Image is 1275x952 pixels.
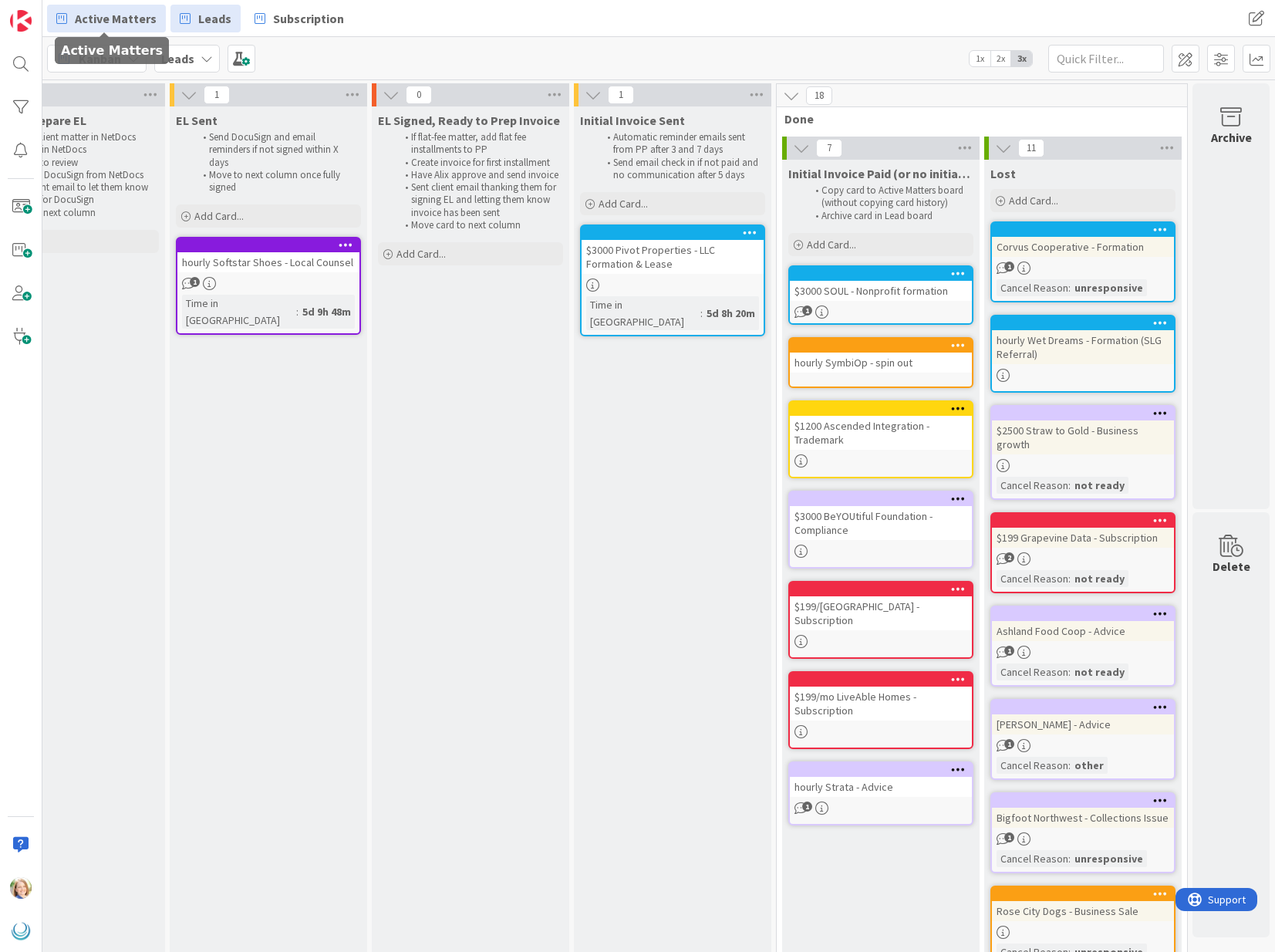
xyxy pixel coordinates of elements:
div: Rose City Dogs - Business Sale [992,901,1174,921]
div: hourly Wet Dreams - Formation (SLG Referral) [992,316,1174,364]
span: 1 [190,277,200,287]
a: Corvus Cooperative - FormationCancel Reason:unresponsive [990,221,1175,302]
a: $1200 Ascended Integration - Trademark [788,400,973,478]
div: hourly Strata - Advice [790,777,972,797]
span: Add Card... [807,238,856,252]
span: 7 [816,139,842,157]
div: Cancel Reason [997,757,1068,774]
span: 0 [406,86,432,104]
span: Add Card... [1009,194,1058,208]
div: $199 Grapevine Data - Subscription [992,514,1174,548]
div: $2500 Straw to Gold - Business growth [992,420,1174,454]
div: unresponsive [1071,279,1147,296]
div: Bigfoot Northwest - Collections Issue [992,808,1174,828]
img: AD [10,877,32,899]
span: : [1068,663,1071,680]
div: $199/[GEOGRAPHIC_DATA] - Subscription [790,596,972,630]
span: 1 [204,86,230,104]
span: 1 [802,306,812,316]
span: Support [32,2,70,21]
div: hourly Softstar Shoes - Local Counsel [177,252,359,272]
div: other [1071,757,1108,774]
a: $2500 Straw to Gold - Business growthCancel Reason:not ready [990,405,1175,500]
div: $1200 Ascended Integration - Trademark [790,402,972,450]
b: Leads [161,51,194,66]
div: not ready [1071,570,1128,587]
div: Rose City Dogs - Business Sale [992,887,1174,921]
li: Have Alix approve and send invoice [396,169,561,181]
span: 2x [990,51,1011,66]
div: [PERSON_NAME] - Advice [992,700,1174,734]
div: $3000 BeYOUtiful Foundation - Compliance [790,492,972,540]
span: 1 [1004,646,1014,656]
a: Bigfoot Northwest - Collections IssueCancel Reason:unresponsive [990,792,1175,873]
span: : [1068,477,1071,494]
span: 2 [1004,552,1014,562]
div: Cancel Reason [997,570,1068,587]
div: $3000 Pivot Properties - LLC Formation & Lease [582,240,764,274]
li: Move to next column once fully signed [194,169,359,194]
span: EL Sent [176,113,218,128]
input: Quick Filter... [1048,45,1164,73]
li: Archive card in Lead board [807,210,971,222]
div: Bigfoot Northwest - Collections Issue [992,794,1174,828]
div: Time in [GEOGRAPHIC_DATA] [586,296,700,330]
div: Cancel Reason [997,850,1068,867]
div: 5d 8h 20m [703,305,759,322]
span: 1x [970,51,990,66]
div: Ashland Food Coop - Advice [992,621,1174,641]
span: : [1068,570,1071,587]
div: Corvus Cooperative - Formation [992,223,1174,257]
div: hourly SymbiOp - spin out [790,353,972,373]
div: Cancel Reason [997,279,1068,296]
li: Send DocuSign and email reminders if not signed within X days [194,131,359,169]
span: 1 [1004,832,1014,842]
li: Copy card to Active Matters board (without copying card history) [807,184,971,210]
a: [PERSON_NAME] - AdviceCancel Reason:other [990,699,1175,780]
div: $199/[GEOGRAPHIC_DATA] - Subscription [790,582,972,630]
span: : [700,305,703,322]
div: Delete [1213,557,1250,576]
div: [PERSON_NAME] - Advice [992,714,1174,734]
span: : [1068,279,1071,296]
div: $3000 BeYOUtiful Foundation - Compliance [790,506,972,540]
div: Ashland Food Coop - Advice [992,607,1174,641]
div: $199 Grapevine Data - Subscription [992,528,1174,548]
img: avatar [10,920,32,942]
li: Send email check in if not paid and no communication after 5 days [599,157,763,182]
div: Archive [1211,128,1252,147]
a: Ashland Food Coop - AdviceCancel Reason:not ready [990,606,1175,687]
div: hourly Strata - Advice [790,763,972,797]
li: Automatic reminder emails sent from PP after 3 and 7 days [599,131,763,157]
a: $3000 Pivot Properties - LLC Formation & LeaseTime in [GEOGRAPHIC_DATA]:5d 8h 20m [580,224,765,336]
div: Cancel Reason [997,477,1068,494]
div: $199/mo LiveAble Homes - Subscription [790,687,972,721]
span: Initial Invoice Sent [580,113,685,128]
div: hourly Softstar Shoes - Local Counsel [177,238,359,272]
div: Corvus Cooperative - Formation [992,237,1174,257]
div: Cancel Reason [997,663,1068,680]
div: Time in [GEOGRAPHIC_DATA] [182,295,296,329]
span: Active Matters [75,9,157,28]
div: $2500 Straw to Gold - Business growth [992,407,1174,454]
li: Create invoice for first installment [396,157,561,169]
a: hourly Wet Dreams - Formation (SLG Referral) [990,315,1175,393]
a: $199/[GEOGRAPHIC_DATA] - Subscription [788,581,973,659]
span: Lost [990,166,1016,181]
span: Done [784,111,1168,127]
span: 18 [806,86,832,105]
span: 1 [608,86,634,104]
a: hourly Strata - Advice [788,761,973,825]
span: Add Card... [396,247,446,261]
div: $1200 Ascended Integration - Trademark [790,416,972,450]
div: $3000 SOUL - Nonprofit formation [790,281,972,301]
li: If flat-fee matter, add flat fee installments to PP [396,131,561,157]
div: unresponsive [1071,850,1147,867]
span: Subscription [273,9,344,28]
span: EL Signed, Ready to Prep Invoice [378,113,560,128]
a: Leads [170,5,241,32]
li: Sent client email thanking them for signing EL and letting them know invoice has been sent [396,181,561,219]
span: : [296,303,299,320]
span: Leads [198,9,231,28]
span: 1 [1004,739,1014,749]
